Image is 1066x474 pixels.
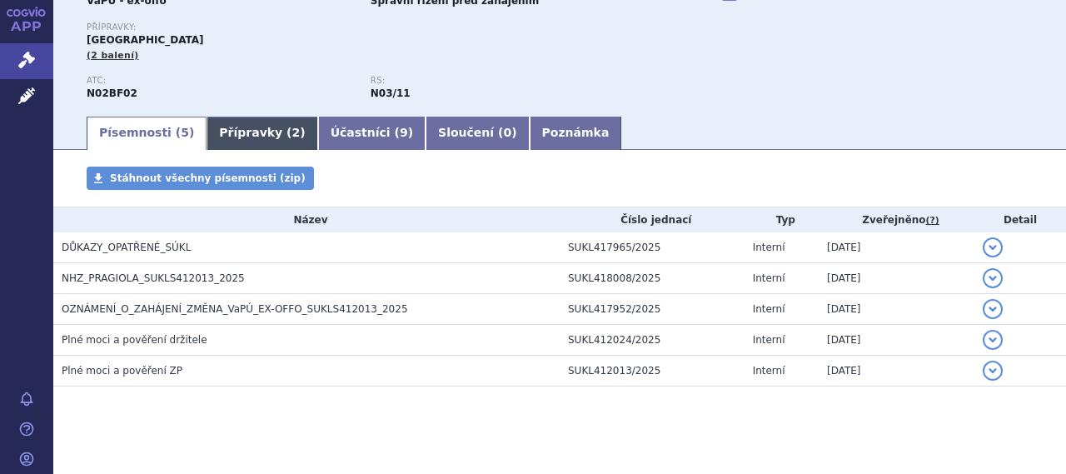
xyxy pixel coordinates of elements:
[62,365,182,377] span: Plné moci a pověření ZP
[181,126,189,139] span: 5
[926,215,939,227] abbr: (?)
[560,356,745,387] td: SUKL412013/2025
[983,299,1003,319] button: detail
[560,325,745,356] td: SUKL412024/2025
[983,237,1003,257] button: detail
[62,334,207,346] span: Plné moci a pověření držitele
[753,272,785,284] span: Interní
[819,207,974,232] th: Zveřejněno
[87,34,204,46] span: [GEOGRAPHIC_DATA]
[62,242,191,253] span: DŮKAZY_OPATŘENÉ_SÚKL
[292,126,301,139] span: 2
[560,263,745,294] td: SUKL418008/2025
[110,172,306,184] span: Stáhnout všechny písemnosti (zip)
[426,117,529,150] a: Sloučení (0)
[87,22,655,32] p: Přípravky:
[62,303,408,315] span: OZNÁMENÍ_O_ZAHÁJENÍ_ZMĚNA_VaPÚ_EX-OFFO_SUKLS412013_2025
[745,207,819,232] th: Typ
[983,361,1003,381] button: detail
[371,87,411,99] strong: pregabalin
[819,232,974,263] td: [DATE]
[62,272,245,284] span: NHZ_PRAGIOLA_SUKLS412013_2025
[819,294,974,325] td: [DATE]
[530,117,622,150] a: Poznámka
[207,117,317,150] a: Přípravky (2)
[753,334,785,346] span: Interní
[318,117,426,150] a: Účastníci (9)
[819,263,974,294] td: [DATE]
[87,117,207,150] a: Písemnosti (5)
[819,325,974,356] td: [DATE]
[753,303,785,315] span: Interní
[983,268,1003,288] button: detail
[87,167,314,190] a: Stáhnout všechny písemnosti (zip)
[503,126,511,139] span: 0
[87,76,354,86] p: ATC:
[560,232,745,263] td: SUKL417965/2025
[753,365,785,377] span: Interní
[560,294,745,325] td: SUKL417952/2025
[53,207,560,232] th: Název
[87,50,139,61] span: (2 balení)
[560,207,745,232] th: Číslo jednací
[753,242,785,253] span: Interní
[974,207,1066,232] th: Detail
[87,87,137,99] strong: PREGABALIN
[819,356,974,387] td: [DATE]
[983,330,1003,350] button: detail
[400,126,408,139] span: 9
[371,76,638,86] p: RS:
